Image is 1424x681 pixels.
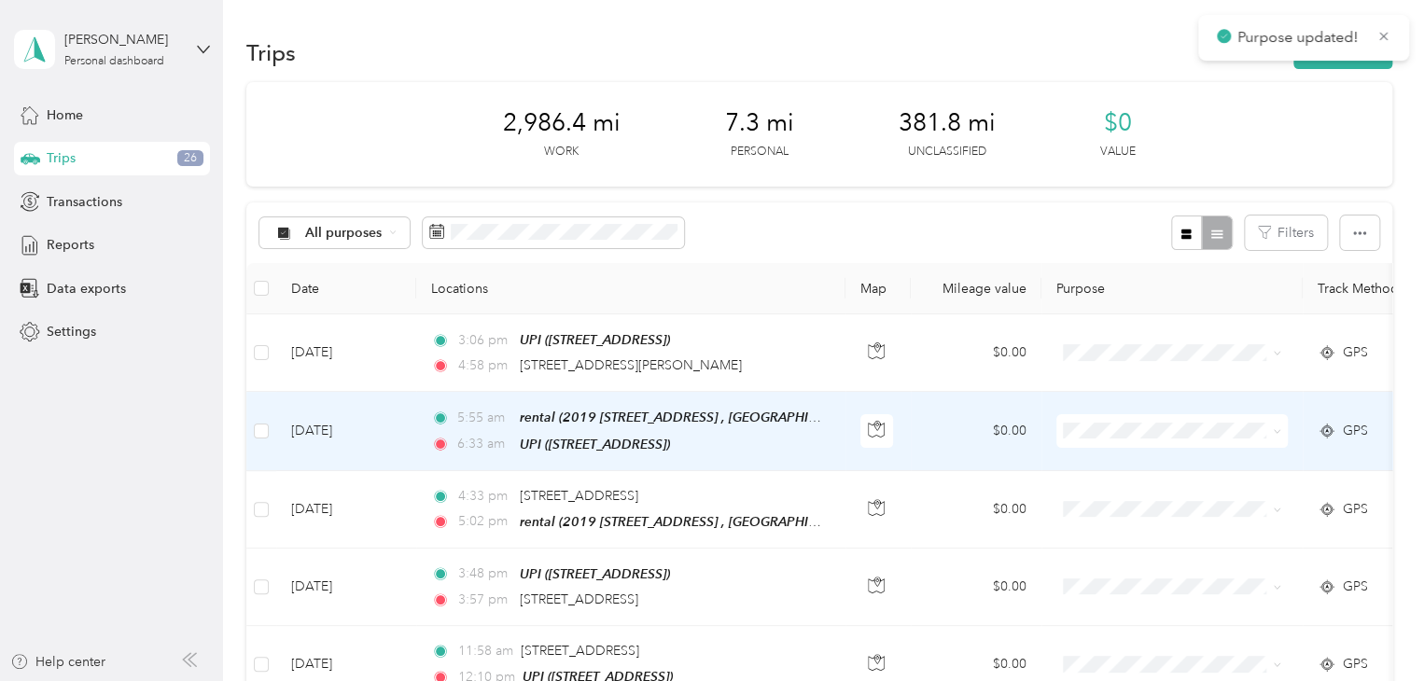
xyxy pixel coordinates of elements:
span: GPS [1343,342,1368,363]
span: 4:58 pm [457,355,510,376]
span: Reports [47,235,94,255]
td: [DATE] [276,392,416,470]
span: [STREET_ADDRESS] [521,643,639,659]
span: Data exports [47,279,126,299]
p: Value [1100,144,1136,160]
span: Transactions [47,192,122,212]
td: [DATE] [276,549,416,626]
span: [STREET_ADDRESS][PERSON_NAME] [520,357,742,373]
td: [DATE] [276,314,416,392]
iframe: Everlance-gr Chat Button Frame [1319,577,1424,681]
span: 11:58 am [457,641,512,661]
span: Home [47,105,83,125]
p: Work [544,144,579,160]
td: $0.00 [911,549,1041,626]
span: 5:02 pm [457,511,510,532]
p: Personal [731,144,789,160]
span: UPI ([STREET_ADDRESS]) [520,566,670,581]
h1: Trips [246,43,296,63]
p: Unclassified [908,144,986,160]
span: GPS [1343,499,1368,520]
button: Filters [1245,215,1327,250]
td: $0.00 [911,392,1041,470]
span: GPS [1343,421,1368,441]
span: UPI ([STREET_ADDRESS]) [520,332,670,347]
span: 3:57 pm [457,590,510,610]
td: $0.00 [911,314,1041,392]
span: 3:48 pm [457,563,510,584]
td: [DATE] [276,471,416,549]
span: 381.8 mi [899,108,996,138]
div: [PERSON_NAME] [64,30,181,49]
div: Personal dashboard [64,56,164,67]
span: 5:55 am [457,408,510,428]
span: 3:06 pm [457,330,510,351]
th: Purpose [1041,263,1303,314]
span: All purposes [305,227,383,240]
span: 2,986.4 mi [503,108,621,138]
td: $0.00 [911,471,1041,549]
th: Locations [416,263,845,314]
span: [STREET_ADDRESS] [520,488,638,504]
span: 6:33 am [457,434,510,454]
span: UPI ([STREET_ADDRESS]) [520,437,670,452]
p: Purpose updated! [1237,26,1362,49]
th: Mileage value [911,263,1041,314]
th: Date [276,263,416,314]
span: 7.3 mi [725,108,794,138]
span: 4:33 pm [457,486,510,507]
span: Settings [47,322,96,341]
span: 26 [177,150,203,167]
span: [STREET_ADDRESS] [520,591,638,607]
th: Map [845,263,911,314]
button: Help center [10,652,105,672]
span: Trips [47,148,76,168]
span: rental (2019 [STREET_ADDRESS] , [GEOGRAPHIC_DATA], [GEOGRAPHIC_DATA]) [520,410,1001,425]
span: rental (2019 [STREET_ADDRESS] , [GEOGRAPHIC_DATA], [GEOGRAPHIC_DATA]) [520,514,1001,530]
span: $0 [1104,108,1132,138]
